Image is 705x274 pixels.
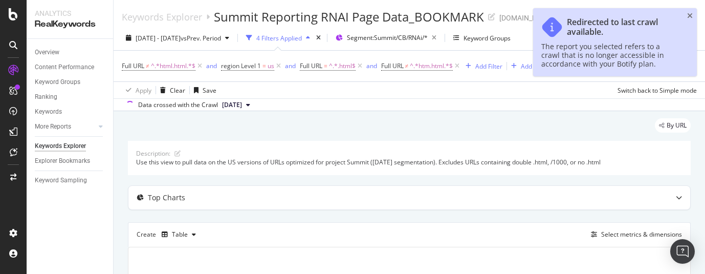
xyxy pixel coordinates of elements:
div: Clear [170,86,185,95]
div: 4 Filters Applied [256,34,302,43]
span: Segment: Summit/CB/RNAi/* [347,33,428,42]
span: Full URL [300,61,322,70]
span: ≠ [146,61,149,70]
button: Switch back to Simple mode [613,82,697,98]
span: ^.*htm.html.*$ [410,59,453,73]
div: Add Filter [475,62,502,71]
a: Overview [35,47,106,58]
button: [DATE] [218,99,254,111]
div: Description: [136,149,170,158]
div: and [366,61,377,70]
a: Content Performance [35,62,106,73]
div: and [285,61,296,70]
div: Select metrics & dimensions [601,230,682,239]
div: Redirected to last crawl available. [567,17,678,37]
button: [DATE] - [DATE]vsPrev. Period [122,30,233,46]
div: Analytics [35,8,105,18]
a: Explorer Bookmarks [35,156,106,166]
div: Keywords [35,107,62,117]
span: = [324,61,327,70]
span: ≠ [405,61,409,70]
button: and [366,61,377,71]
button: Select metrics & dimensions [587,228,682,241]
span: Full URL [122,61,144,70]
div: Overview [35,47,59,58]
div: Create [137,226,200,243]
div: Content Performance [35,62,94,73]
div: Keyword Sampling [35,175,87,186]
span: By URL [667,122,687,129]
div: Open Intercom Messenger [670,239,695,264]
a: Keywords Explorer [35,141,106,152]
button: and [285,61,296,71]
span: us [268,59,274,73]
div: Switch back to Simple mode [618,86,697,95]
div: close toast [687,12,693,19]
div: and [206,61,217,70]
span: 2025 Jun. 17th [222,100,242,110]
div: Data crossed with the Crawl [138,100,218,110]
div: RealKeywords [35,18,105,30]
div: Ranking [35,92,57,102]
div: Explorer Bookmarks [35,156,90,166]
button: Keyword Groups [449,30,515,46]
button: 4 Filters Applied [242,30,314,46]
button: Table [158,226,200,243]
button: Add Filter Group [507,60,567,72]
div: More Reports [35,121,71,132]
div: The report you selected refers to a crawl that is no longer accessible in accordance with your Bo... [541,42,678,68]
button: and [206,61,217,71]
span: region Level 1 [221,61,261,70]
a: Keyword Sampling [35,175,106,186]
a: Ranking [35,92,106,102]
span: Full URL [381,61,404,70]
a: More Reports [35,121,96,132]
div: Summit Reporting RNAI Page Data_BOOKMARK [214,8,484,26]
div: Save [203,86,216,95]
span: ^.*.html$ [329,59,356,73]
a: Keywords [35,107,106,117]
div: times [314,33,323,43]
span: ^.*html.html.*$ [151,59,195,73]
div: Use this view to pull data on the US versions of URLs optimized for project Summit ([DATE] segmen... [136,158,682,166]
button: Clear [156,82,185,98]
button: Segment:Summit/CB/RNAi/* [332,30,440,46]
button: Apply [122,82,151,98]
a: Keywords Explorer [122,11,202,23]
span: [DATE] - [DATE] [136,34,181,43]
div: Add Filter Group [521,62,567,71]
div: legacy label [655,118,691,133]
div: Top Charts [148,193,185,203]
div: [DOMAIN_NAME] [499,13,554,23]
span: = [262,61,266,70]
div: Keyword Groups [464,34,511,43]
button: Save [190,82,216,98]
div: Table [172,231,188,238]
div: Apply [136,86,151,95]
a: Keyword Groups [35,77,106,88]
button: Add Filter [461,60,502,72]
div: Keywords Explorer [35,141,86,152]
div: Keyword Groups [35,77,80,88]
span: vs Prev. Period [181,34,221,43]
